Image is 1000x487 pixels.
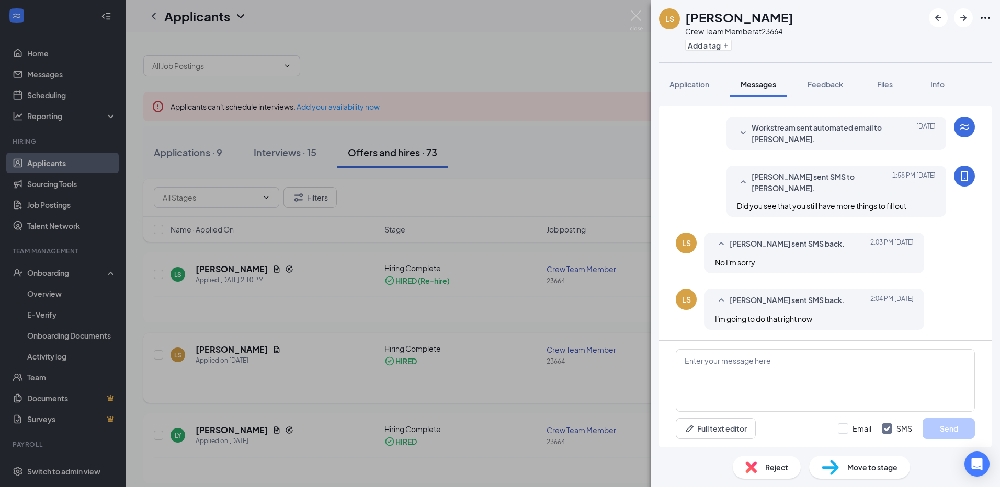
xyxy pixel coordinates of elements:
[870,238,914,250] span: [DATE] 2:03 PM
[715,238,728,250] svg: SmallChevronUp
[752,122,889,145] span: Workstream sent automated email to [PERSON_NAME].
[964,451,990,477] div: Open Intercom Messenger
[715,294,728,307] svg: SmallChevronUp
[715,258,755,267] span: No I'm sorry
[730,294,845,307] span: [PERSON_NAME] sent SMS back.
[892,171,936,194] span: [DATE] 1:58 PM
[958,121,971,133] svg: WorkstreamLogo
[685,40,732,51] button: PlusAdd a tag
[737,201,906,211] span: Did you see that you still have more things to fill out
[685,423,695,434] svg: Pen
[669,79,709,89] span: Application
[930,79,945,89] span: Info
[737,176,749,189] svg: SmallChevronUp
[765,461,788,473] span: Reject
[676,418,756,439] button: Full text editorPen
[715,314,812,323] span: I'm going to do that right now
[957,11,970,24] svg: ArrowRight
[877,79,893,89] span: Files
[932,11,945,24] svg: ArrowLeftNew
[682,238,691,248] div: LS
[723,42,729,49] svg: Plus
[665,14,674,24] div: LS
[870,294,914,307] span: [DATE] 2:04 PM
[685,26,793,37] div: Crew Team Member at 23664
[685,8,793,26] h1: [PERSON_NAME]
[979,11,992,24] svg: Ellipses
[737,127,749,140] svg: SmallChevronDown
[847,461,897,473] span: Move to stage
[682,294,691,305] div: LS
[923,418,975,439] button: Send
[752,171,889,194] span: [PERSON_NAME] sent SMS to [PERSON_NAME].
[954,8,973,27] button: ArrowRight
[730,238,845,250] span: [PERSON_NAME] sent SMS back.
[916,122,936,145] span: [DATE]
[808,79,843,89] span: Feedback
[929,8,948,27] button: ArrowLeftNew
[958,170,971,182] svg: MobileSms
[741,79,776,89] span: Messages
